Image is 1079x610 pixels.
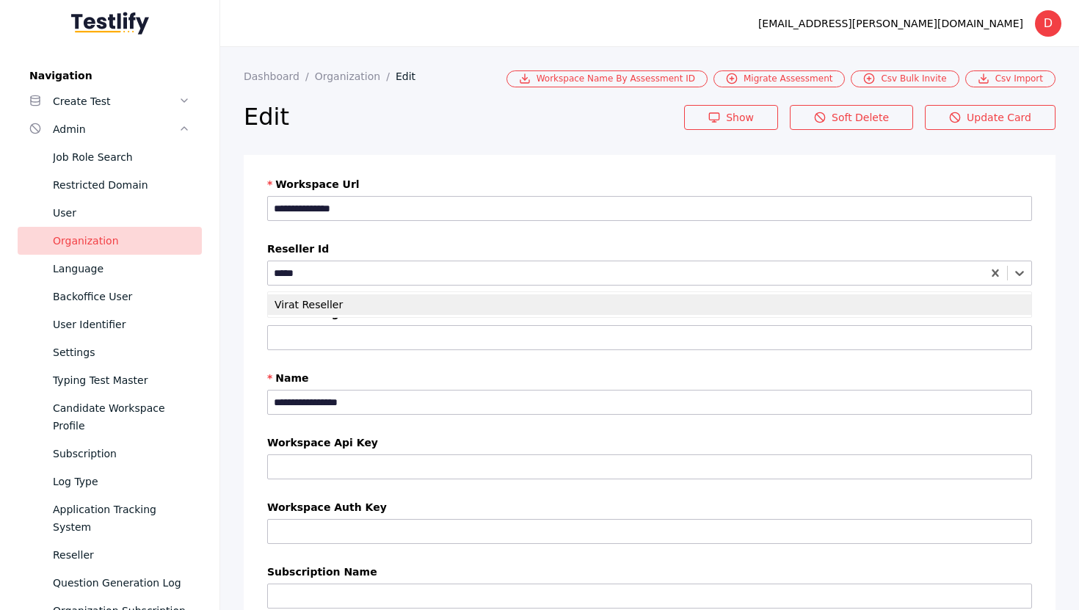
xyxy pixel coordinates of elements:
[713,70,845,87] a: Migrate Assessment
[53,473,190,490] div: Log Type
[18,468,202,495] a: Log Type
[18,541,202,569] a: Reseller
[18,311,202,338] a: User Identifier
[506,70,708,87] a: Workspace Name By Assessment ID
[244,102,684,131] h2: Edit
[53,92,178,110] div: Create Test
[267,372,1032,384] label: Name
[53,371,190,389] div: Typing Test Master
[18,227,202,255] a: Organization
[925,105,1056,130] a: Update Card
[18,495,202,541] a: Application Tracking System
[396,70,427,82] a: Edit
[758,15,1023,32] div: [EMAIL_ADDRESS][PERSON_NAME][DOMAIN_NAME]
[53,546,190,564] div: Reseller
[18,440,202,468] a: Subscription
[53,288,190,305] div: Backoffice User
[267,178,1032,190] label: Workspace Url
[53,204,190,222] div: User
[53,344,190,361] div: Settings
[18,255,202,283] a: Language
[18,199,202,227] a: User
[18,171,202,199] a: Restricted Domain
[267,243,1032,255] label: Reseller Id
[53,501,190,536] div: Application Tracking System
[71,12,149,35] img: Testlify - Backoffice
[267,566,1032,578] label: Subscription Name
[18,366,202,394] a: Typing Test Master
[18,569,202,597] a: Question Generation Log
[18,338,202,366] a: Settings
[18,394,202,440] a: Candidate Workspace Profile
[315,70,396,82] a: Organization
[18,283,202,311] a: Backoffice User
[267,501,1032,513] label: Workspace Auth Key
[53,399,190,435] div: Candidate Workspace Profile
[53,176,190,194] div: Restricted Domain
[965,70,1056,87] a: Csv Import
[53,445,190,462] div: Subscription
[851,70,959,87] a: Csv Bulk Invite
[790,105,913,130] a: Soft Delete
[53,232,190,250] div: Organization
[18,143,202,171] a: Job Role Search
[244,70,315,82] a: Dashboard
[18,70,202,81] label: Navigation
[53,316,190,333] div: User Identifier
[53,574,190,592] div: Question Generation Log
[53,148,190,166] div: Job Role Search
[53,120,178,138] div: Admin
[267,437,1032,449] label: Workspace Api Key
[684,105,778,130] a: Show
[53,260,190,277] div: Language
[268,294,1031,315] div: Virat Reseller
[1035,10,1061,37] div: D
